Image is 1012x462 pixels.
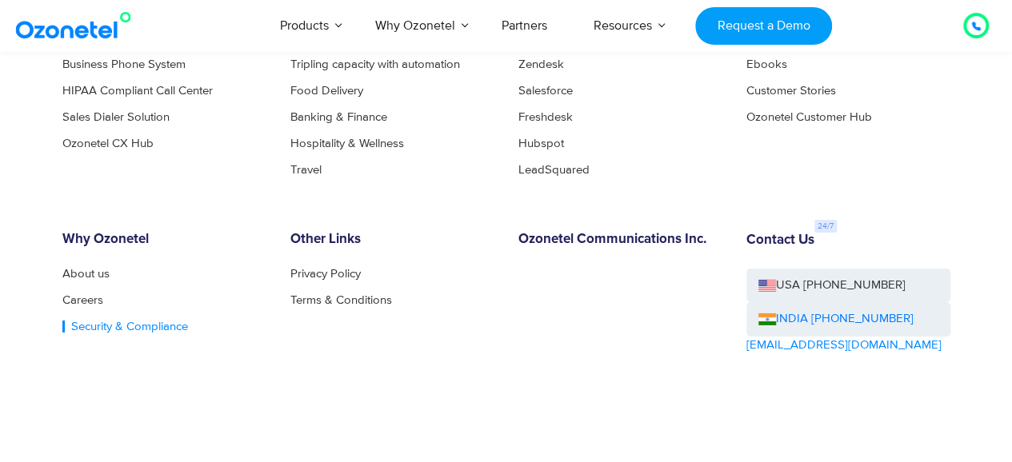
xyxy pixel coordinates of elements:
[62,321,188,333] a: Security & Compliance
[758,280,776,292] img: us-flag.png
[518,232,722,248] h6: Ozonetel Communications Inc.
[62,137,154,149] a: Ozonetel CX Hub
[518,137,564,149] a: Hubspot
[290,85,363,97] a: Food Delivery
[290,111,387,123] a: Banking & Finance
[746,269,950,303] a: USA [PHONE_NUMBER]
[290,58,460,70] a: Tripling capacity with automation
[290,164,322,176] a: Travel
[746,58,787,70] a: Ebooks
[746,111,872,123] a: Ozonetel Customer Hub
[758,310,914,329] a: INDIA [PHONE_NUMBER]
[746,85,836,97] a: Customer Stories
[62,232,266,248] h6: Why Ozonetel
[518,164,590,176] a: LeadSquared
[518,85,573,97] a: Salesforce
[290,268,361,280] a: Privacy Policy
[62,294,103,306] a: Careers
[758,313,776,325] img: ind-flag.png
[518,58,564,70] a: Zendesk
[62,111,170,123] a: Sales Dialer Solution
[290,294,392,306] a: Terms & Conditions
[518,111,573,123] a: Freshdesk
[62,58,186,70] a: Business Phone System
[62,85,213,97] a: HIPAA Compliant Call Center
[290,232,494,248] h6: Other Links
[290,137,404,149] a: Hospitality & Wellness
[746,337,942,355] a: [EMAIL_ADDRESS][DOMAIN_NAME]
[695,7,832,45] a: Request a Demo
[746,233,814,249] h6: Contact Us
[62,268,110,280] a: About us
